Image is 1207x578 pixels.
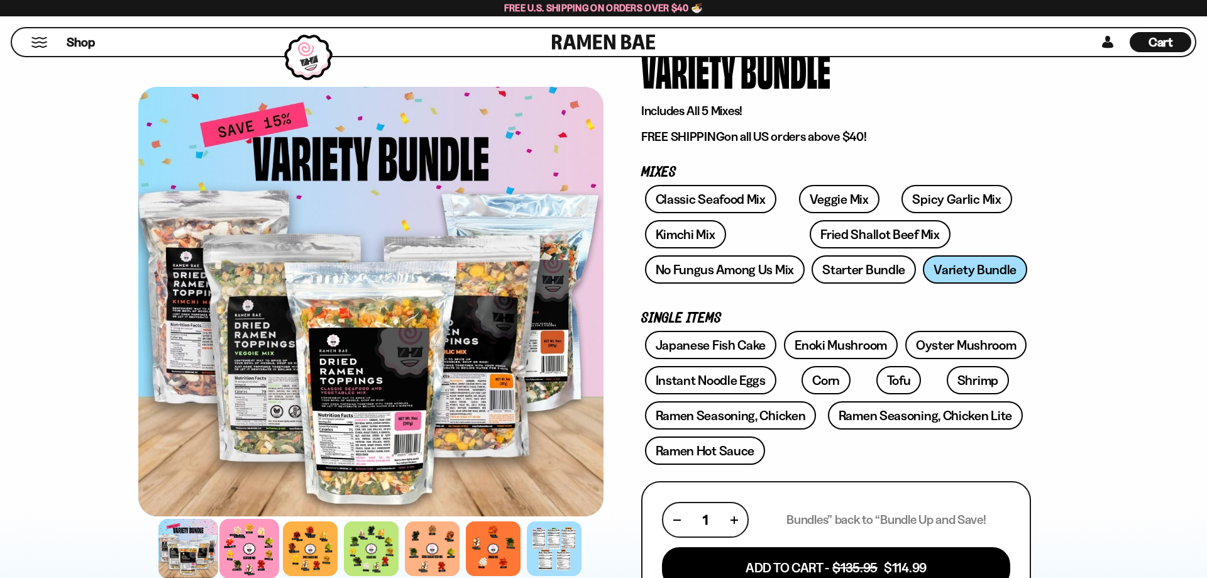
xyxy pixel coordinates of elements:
[802,366,851,394] a: Corn
[641,167,1031,179] p: Mixes
[1130,28,1191,56] div: Cart
[812,255,916,284] a: Starter Bundle
[741,45,830,92] div: Bundle
[645,220,726,248] a: Kimchi Mix
[67,34,95,51] span: Shop
[786,512,986,528] p: Bundles” back to “Bundle Up and Save!
[31,37,48,48] button: Mobile Menu Trigger
[799,185,879,213] a: Veggie Mix
[645,331,777,359] a: Japanese Fish Cake
[905,331,1027,359] a: Oyster Mushroom
[641,103,1031,119] p: Includes All 5 Mixes!
[645,366,776,394] a: Instant Noodle Eggs
[947,366,1009,394] a: Shrimp
[641,313,1031,325] p: Single Items
[901,185,1011,213] a: Spicy Garlic Mix
[876,366,922,394] a: Tofu
[703,512,708,528] span: 1
[67,32,95,52] a: Shop
[645,436,766,465] a: Ramen Hot Sauce
[641,45,736,92] div: Variety
[784,331,898,359] a: Enoki Mushroom
[1149,35,1173,50] span: Cart
[645,255,805,284] a: No Fungus Among Us Mix
[504,2,703,14] span: Free U.S. Shipping on Orders over $40 🍜
[641,129,1031,145] p: on all US orders above $40!
[645,185,776,213] a: Classic Seafood Mix
[828,401,1023,430] a: Ramen Seasoning, Chicken Lite
[641,129,724,144] strong: FREE SHIPPING
[645,401,817,430] a: Ramen Seasoning, Chicken
[810,220,950,248] a: Fried Shallot Beef Mix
